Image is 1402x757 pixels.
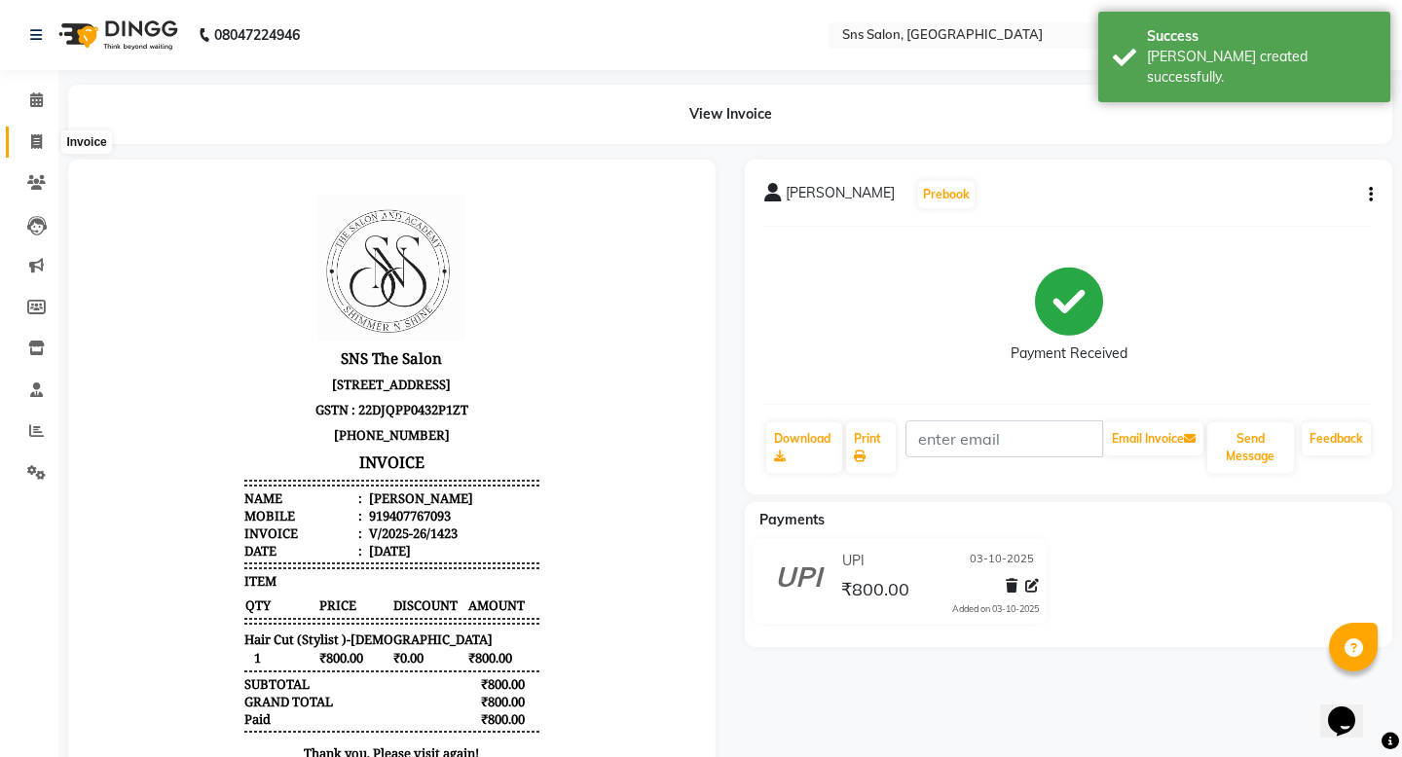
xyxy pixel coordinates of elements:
[157,193,451,218] p: [STREET_ADDRESS]
[157,451,405,469] span: Hair Cut (Stylist )-[DEMOGRAPHIC_DATA]
[277,310,386,328] div: [PERSON_NAME]
[1207,422,1294,473] button: Send Message
[231,416,303,436] span: PRICE
[50,8,183,62] img: logo
[380,514,452,531] div: ₹800.00
[380,496,452,514] div: ₹800.00
[157,328,275,345] div: Mobile
[61,130,111,154] div: Invoice
[157,565,451,583] p: Thank you, Please visit again!
[157,469,229,488] span: 1
[1011,343,1127,364] div: Payment Received
[271,363,275,380] span: :
[841,578,909,605] span: ₹800.00
[277,345,370,363] div: V/2025-26/1423
[759,511,825,528] span: Payments
[157,393,189,411] span: ITEM
[1104,422,1203,455] button: Email Invoice
[970,551,1034,571] span: 03-10-2025
[1320,679,1383,738] iframe: chat widget
[157,514,245,531] div: GRAND TOTAL
[157,363,275,380] div: Date
[1302,422,1371,455] a: Feedback
[157,243,451,269] p: [PHONE_NUMBER]
[271,310,275,328] span: :
[157,345,275,363] div: Invoice
[157,496,222,514] div: SUBTOTAL
[231,16,377,162] img: file_1690967138086.jpeg
[846,422,896,473] a: Print
[157,310,275,328] div: Name
[277,328,363,345] div: 919407767093
[1147,47,1376,88] div: Bill created successfully.
[380,469,452,488] span: ₹800.00
[786,183,895,210] span: [PERSON_NAME]
[305,416,377,436] span: DISCOUNT
[842,551,865,571] span: UPI
[766,422,842,473] a: Download
[1147,26,1376,47] div: Success
[271,345,275,363] span: :
[214,8,300,62] b: 08047224946
[305,469,377,488] span: ₹0.00
[277,363,323,380] div: [DATE]
[68,85,1392,144] div: View Invoice
[157,165,451,193] h3: SNS The Salon
[231,469,303,488] span: ₹800.00
[380,416,452,436] span: AMOUNT
[380,531,452,549] div: ₹800.00
[952,602,1039,616] div: Added on 03-10-2025
[271,328,275,345] span: :
[905,420,1102,457] input: enter email
[157,416,229,436] span: QTY
[918,181,975,208] button: Prebook
[157,269,451,298] h3: INVOICE
[157,218,451,243] p: GSTN : 22DJQPP0432P1ZT
[157,531,183,549] div: Paid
